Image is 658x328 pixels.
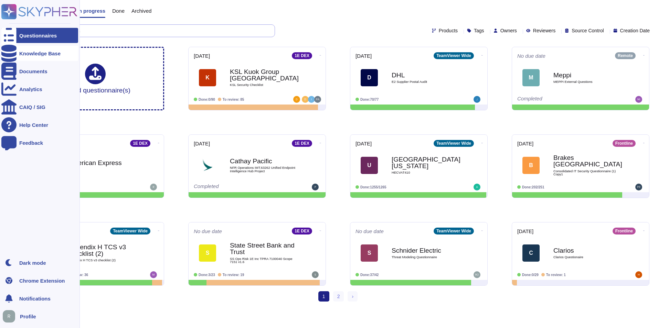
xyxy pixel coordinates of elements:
input: Search by keywords [27,25,275,37]
img: user [312,271,319,278]
div: Analytics [19,87,42,92]
div: 1E DEX [292,228,312,234]
img: Logo [199,157,216,174]
span: [DATE] [194,53,210,58]
span: 1 [318,291,329,302]
span: Done: 0/90 [199,98,215,101]
img: user [150,184,157,190]
b: American Express [68,160,137,166]
span: Tags [474,28,484,33]
a: Documents [1,64,78,79]
span: Notifications [19,296,51,301]
div: K [199,69,216,86]
span: Done: 0/29 [522,273,539,277]
div: M [522,69,540,86]
img: user [474,271,480,278]
div: C [522,244,540,262]
span: Clarios Questionaire [553,255,622,259]
span: Done: 3/23 [199,273,215,277]
b: State Street Bank and Trust [230,242,299,255]
div: Documents [19,69,47,74]
span: NFR Operations IMT.63262 Unified Endpoint Intelligence Hub Project [230,166,299,173]
a: Feedback [1,135,78,150]
div: Knowledge Base [19,51,61,56]
img: user [314,96,321,103]
b: Clarios [553,247,622,254]
div: Frontline [613,140,636,147]
span: Creation Date [620,28,650,33]
div: Dark mode [19,260,46,265]
span: Done: 1255/1265 [360,185,386,189]
img: user [635,271,642,278]
div: 1E DEX [292,140,312,147]
img: user [312,184,319,190]
div: CAIQ / SIG [19,105,45,110]
div: Frontline [613,228,636,234]
span: Consolidated IT Security Questionnaire (1) Copy1 [553,170,622,176]
a: CAIQ / SIG [1,99,78,114]
img: user [293,96,300,103]
div: Help Center [19,122,48,128]
div: Upload questionnaire(s) [60,64,130,94]
div: TeamViewer Wide [434,228,474,234]
b: Schnider Electric [392,247,460,254]
b: KSL Kuok Group [GEOGRAPHIC_DATA] [230,68,299,81]
div: Questionnaires [19,33,57,38]
span: Profile [20,314,36,319]
img: user [150,271,157,278]
span: [DATE] [355,141,372,146]
div: D [361,69,378,86]
div: Feedback [19,140,43,145]
span: Done: 37/42 [360,273,379,277]
span: No due date [355,229,384,234]
img: user [3,310,15,322]
span: Reviewers [533,28,555,33]
span: Products [439,28,458,33]
span: Done: 202/251 [522,185,544,189]
b: DHL [392,72,460,78]
div: Completed [194,184,278,190]
div: 1E DEX [130,140,150,147]
span: To review: 85 [223,98,244,101]
span: › [352,294,353,299]
img: user [308,96,315,103]
span: No due date [194,229,222,234]
a: Analytics [1,81,78,97]
button: user [1,309,20,324]
span: Owners [500,28,517,33]
div: 1E DEX [292,52,312,59]
div: TeamViewer Wide [110,228,150,234]
span: In progress [77,8,105,13]
div: Completed [517,96,602,103]
div: U [361,157,378,174]
b: [GEOGRAPHIC_DATA][US_STATE] [392,156,460,169]
b: Appendix H TCS v3 checklist (2) [68,244,137,257]
span: To review: 19 [223,273,244,277]
div: Chrome Extension [19,278,65,283]
img: user [474,96,480,103]
div: B [522,157,540,174]
span: [DATE] [517,141,533,146]
div: TeamViewer Wide [434,52,474,59]
img: user [635,184,642,190]
span: [DATE] [194,141,210,146]
span: Archived [131,8,151,13]
div: S [199,244,216,262]
span: MEPPI External Questions [553,80,622,84]
span: SS Ops Risk 1E Inc TPRA 7100040 Scope 7151 v1.6 [230,257,299,264]
span: Appendix H TCS v3 checklist (2) [68,259,137,262]
a: Help Center [1,117,78,132]
span: KSL Security Checklist [230,83,299,87]
img: user [635,96,642,103]
a: Questionnaires [1,28,78,43]
b: Cathay Pacific [230,158,299,164]
span: [DATE] [517,229,533,234]
span: Source Control [572,28,604,33]
div: Remote [615,52,636,59]
b: Brakes [GEOGRAPHIC_DATA] [553,154,622,167]
span: HECVAT410 [392,171,460,174]
span: E2 Supplier Postal Audit [392,80,460,84]
div: S [361,244,378,262]
span: No due date [517,53,545,58]
div: TeamViewer Wide [434,140,474,147]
